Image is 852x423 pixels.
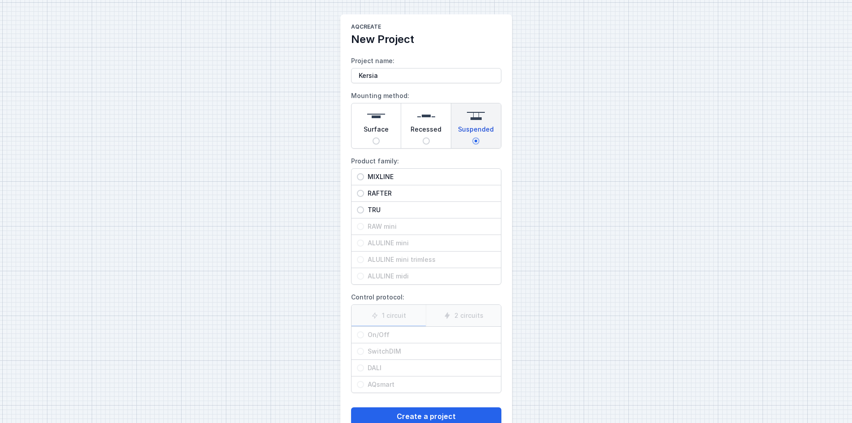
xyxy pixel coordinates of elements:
h1: AQcreate [351,23,501,32]
input: Project name: [351,68,501,83]
img: surface.svg [367,107,385,125]
label: Product family: [351,154,501,285]
img: suspended.svg [467,107,485,125]
label: Project name: [351,54,501,83]
span: Suspended [458,125,494,137]
label: Control protocol: [351,290,501,393]
span: Surface [364,125,389,137]
span: MIXLINE [364,172,496,181]
input: RAFTER [357,190,364,197]
h2: New Project [351,32,501,47]
input: Recessed [423,137,430,145]
span: RAFTER [364,189,496,198]
label: Mounting method: [351,89,501,149]
input: Surface [373,137,380,145]
input: MIXLINE [357,173,364,180]
input: Suspended [472,137,479,145]
span: TRU [364,205,496,214]
input: TRU [357,206,364,214]
img: recessed.svg [417,107,435,125]
span: Recessed [411,125,441,137]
